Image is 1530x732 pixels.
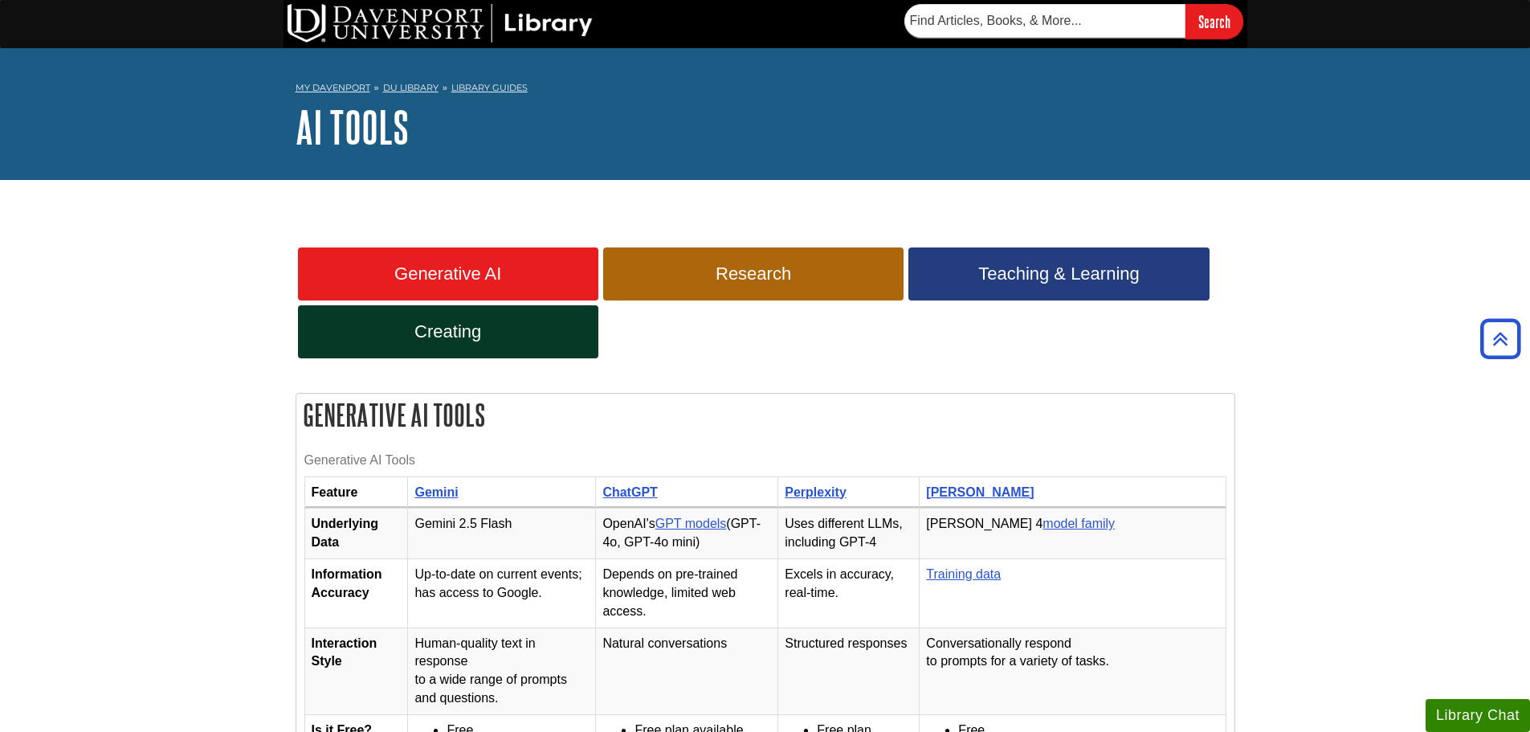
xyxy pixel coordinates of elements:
[312,567,382,599] strong: Information Accuracy
[304,444,1226,476] caption: Generative AI Tools
[778,509,920,559] td: Uses different LLMs, including GPT-4
[1475,328,1526,350] a: Back to Top
[1426,699,1530,732] button: Library Chat
[296,77,1235,103] nav: breadcrumb
[298,305,598,358] a: Creating
[596,509,778,559] td: OpenAI's (GPT-4o, GPT-4o mini)
[908,247,1209,301] a: Teaching & Learning
[596,559,778,628] td: Depends on pre-trained knowledge, limited web access.
[304,476,408,509] th: Feature
[602,485,657,499] a: ChatGPT
[408,509,596,559] td: Gemini 2.5 Flash
[655,517,727,530] a: GPT models
[904,4,1243,39] form: Searches DU Library's articles, books, and more
[296,103,1235,151] h1: AI Tools
[296,81,370,95] a: My Davenport
[312,517,379,549] strong: Underlying Data
[408,559,596,628] td: Up-to-date on current events; has access to Google.
[920,264,1197,284] span: Teaching & Learning
[778,559,920,628] td: Excels in accuracy, real-time.
[383,82,439,93] a: DU Library
[1042,517,1115,530] a: model family
[926,485,1034,499] a: [PERSON_NAME]
[596,628,778,714] td: Natural conversations
[778,628,920,714] td: Structured responses
[926,567,1001,581] a: Training data
[312,636,377,669] strong: Interaction Style
[1185,4,1243,39] input: Search
[288,4,593,43] img: DU Library
[920,509,1226,559] td: [PERSON_NAME] 4
[298,247,598,301] a: Generative AI
[926,635,1218,672] p: Conversationally respond to prompts for a variety of tasks.
[603,247,904,301] a: Research
[451,82,528,93] a: Library Guides
[310,321,586,342] span: Creating
[785,485,846,499] a: Perplexity
[296,394,1234,436] h2: Generative AI Tools
[408,628,596,714] td: Human-quality text in response to a wide range of prompts and questions.
[414,485,458,499] a: Gemini
[310,264,586,284] span: Generative AI
[615,264,891,284] span: Research
[904,4,1185,38] input: Find Articles, Books, & More...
